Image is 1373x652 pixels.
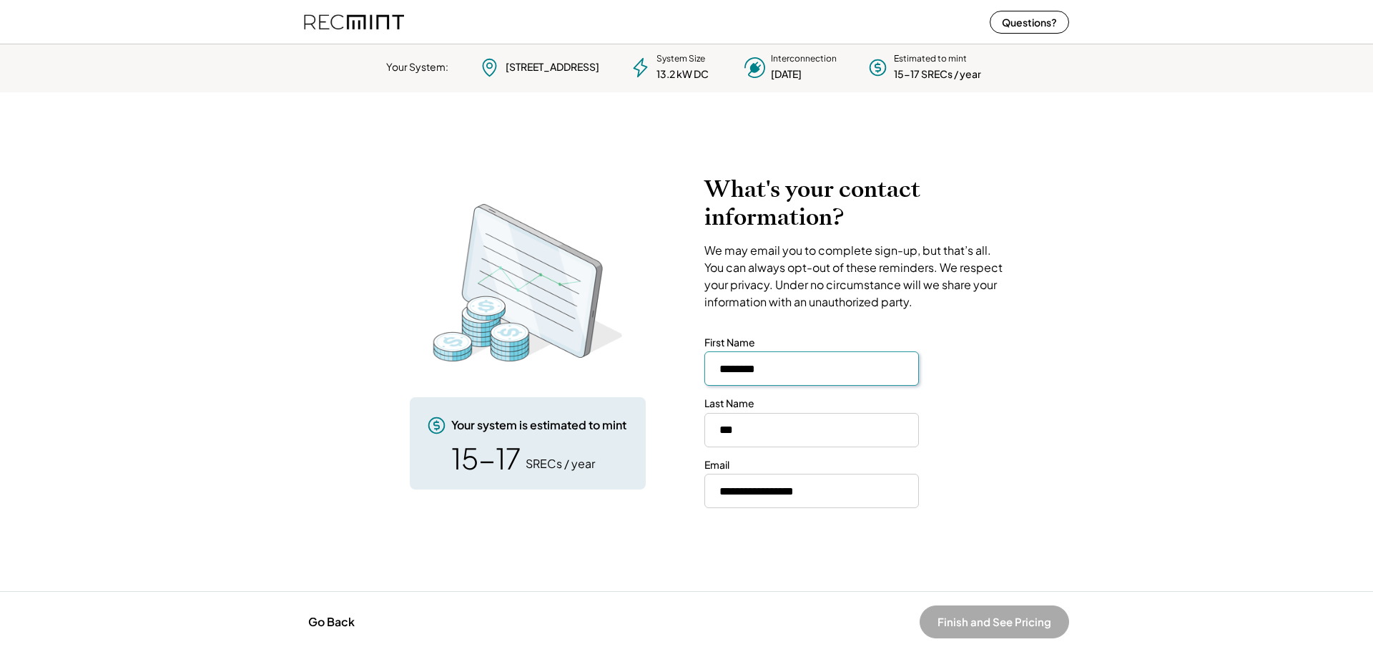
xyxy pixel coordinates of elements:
div: [STREET_ADDRESS] [506,60,599,74]
div: SRECs / year [526,456,595,472]
div: 13.2 kW DC [656,67,709,82]
div: Your system is estimated to mint [451,417,626,433]
button: Go Back [304,606,359,638]
div: System Size [656,53,705,65]
div: Interconnection [771,53,837,65]
div: 15-17 SRECs / year [894,67,981,82]
div: Email [704,458,729,472]
div: We may email you to complete sign-up, but that’s all. You can always opt-out of these reminders. ... [704,242,1008,311]
img: RecMintArtboard%203%20copy%204.png [413,197,642,369]
div: First Name [704,336,755,350]
div: Last Name [704,396,754,411]
img: recmint-logotype%403x%20%281%29.jpeg [304,3,404,41]
button: Questions? [990,11,1069,34]
div: [DATE] [771,67,802,82]
div: Your System: [386,60,448,74]
div: 15-17 [451,444,521,472]
button: Finish and See Pricing [920,605,1069,638]
div: Estimated to mint [894,53,967,65]
h2: What's your contact information? [704,175,1008,231]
